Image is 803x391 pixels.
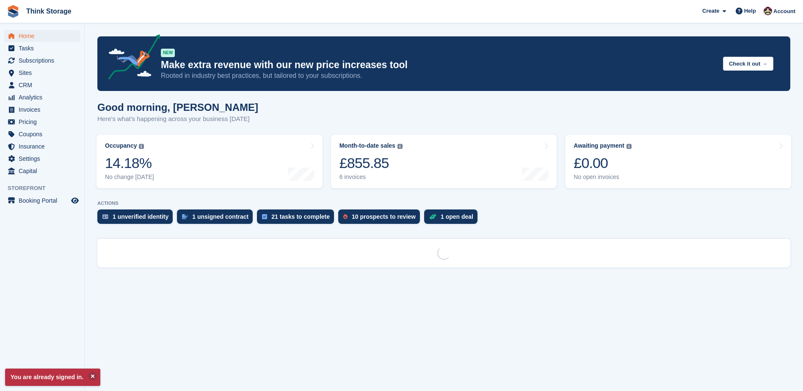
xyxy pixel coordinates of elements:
[97,102,258,113] h1: Good morning, [PERSON_NAME]
[105,173,154,181] div: No change [DATE]
[744,7,756,15] span: Help
[626,144,632,149] img: icon-info-grey-7440780725fd019a000dd9b08b2336e03edf1995a4989e88bcd33f0948082b44.svg
[339,173,403,181] div: 6 invoices
[177,209,257,228] a: 1 unsigned contract
[161,49,175,57] div: NEW
[4,55,80,66] a: menu
[97,114,258,124] p: Here's what's happening across your business [DATE]
[339,154,403,172] div: £855.85
[182,214,188,219] img: contract_signature_icon-13c848040528278c33f63329250d36e43548de30e8caae1d1a13099fd9432cc5.svg
[339,142,395,149] div: Month-to-date sales
[331,135,557,188] a: Month-to-date sales £855.85 6 invoices
[4,140,80,152] a: menu
[4,128,80,140] a: menu
[397,144,403,149] img: icon-info-grey-7440780725fd019a000dd9b08b2336e03edf1995a4989e88bcd33f0948082b44.svg
[4,104,80,116] a: menu
[192,213,248,220] div: 1 unsigned contract
[4,165,80,177] a: menu
[70,195,80,206] a: Preview store
[4,91,80,103] a: menu
[97,201,790,206] p: ACTIONS
[102,214,108,219] img: verify_identity-adf6edd0f0f0b5bbfe63781bf79b02c33cf7c696d77639b501bdc392416b5a36.svg
[352,213,416,220] div: 10 prospects to review
[19,128,69,140] span: Coupons
[764,7,772,15] img: Donna
[97,209,177,228] a: 1 unverified identity
[23,4,75,18] a: Think Storage
[4,195,80,207] a: menu
[19,104,69,116] span: Invoices
[271,213,330,220] div: 21 tasks to complete
[161,71,716,80] p: Rooted in industry best practices, but tailored to your subscriptions.
[4,79,80,91] a: menu
[139,144,144,149] img: icon-info-grey-7440780725fd019a000dd9b08b2336e03edf1995a4989e88bcd33f0948082b44.svg
[161,59,716,71] p: Make extra revenue with our new price increases tool
[4,42,80,54] a: menu
[19,195,69,207] span: Booking Portal
[574,142,624,149] div: Awaiting payment
[105,142,137,149] div: Occupancy
[19,67,69,79] span: Sites
[4,116,80,128] a: menu
[262,214,267,219] img: task-75834270c22a3079a89374b754ae025e5fb1db73e45f91037f5363f120a921f8.svg
[723,57,773,71] button: Check it out →
[101,34,160,83] img: price-adjustments-announcement-icon-8257ccfd72463d97f412b2fc003d46551f7dbcb40ab6d574587a9cd5c0d94...
[343,214,348,219] img: prospect-51fa495bee0391a8d652442698ab0144808aea92771e9ea1ae160a38d050c398.svg
[8,184,84,193] span: Storefront
[773,7,795,16] span: Account
[429,214,436,220] img: deal-1b604bf984904fb50ccaf53a9ad4b4a5d6e5aea283cecdc64d6e3604feb123c2.svg
[4,153,80,165] a: menu
[97,135,323,188] a: Occupancy 14.18% No change [DATE]
[424,209,482,228] a: 1 open deal
[113,213,168,220] div: 1 unverified identity
[19,55,69,66] span: Subscriptions
[574,173,632,181] div: No open invoices
[702,7,719,15] span: Create
[19,30,69,42] span: Home
[4,30,80,42] a: menu
[257,209,338,228] a: 21 tasks to complete
[574,154,632,172] div: £0.00
[19,153,69,165] span: Settings
[5,369,100,386] p: You are already signed in.
[105,154,154,172] div: 14.18%
[19,79,69,91] span: CRM
[4,67,80,79] a: menu
[338,209,424,228] a: 10 prospects to review
[441,213,473,220] div: 1 open deal
[19,116,69,128] span: Pricing
[7,5,19,18] img: stora-icon-8386f47178a22dfd0bd8f6a31ec36ba5ce8667c1dd55bd0f319d3a0aa187defe.svg
[19,140,69,152] span: Insurance
[19,91,69,103] span: Analytics
[19,42,69,54] span: Tasks
[565,135,791,188] a: Awaiting payment £0.00 No open invoices
[19,165,69,177] span: Capital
